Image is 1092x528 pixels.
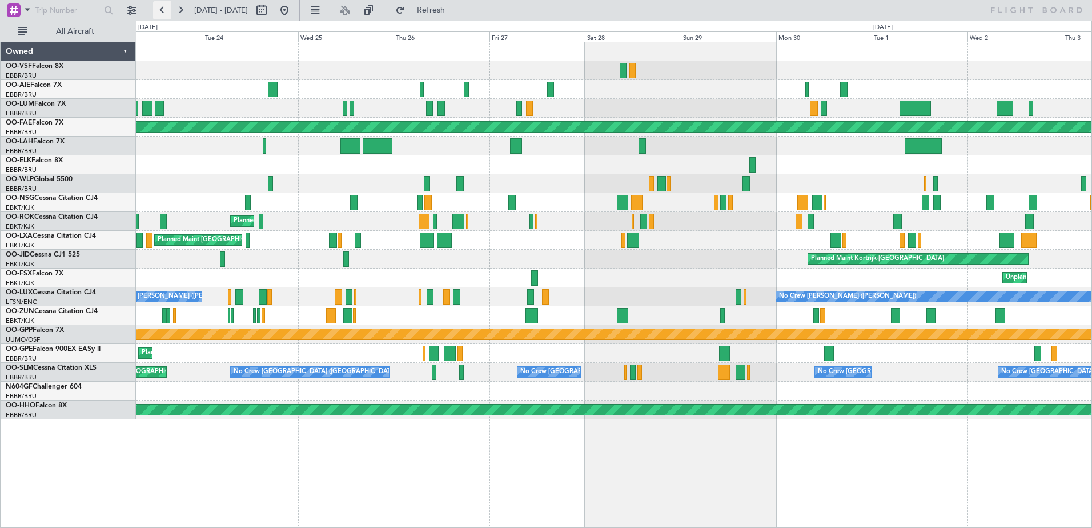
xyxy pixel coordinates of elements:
a: OO-LUXCessna Citation CJ4 [6,289,96,296]
span: OO-LXA [6,233,33,239]
div: No Crew [GEOGRAPHIC_DATA] ([GEOGRAPHIC_DATA] National) [520,363,712,381]
div: Tue 1 [872,31,967,42]
span: OO-SLM [6,365,33,371]
span: OO-LAH [6,138,33,145]
a: EBBR/BRU [6,166,37,174]
span: OO-FAE [6,119,32,126]
input: Trip Number [35,2,101,19]
span: OO-LUM [6,101,34,107]
div: Fri 27 [489,31,585,42]
a: EBBR/BRU [6,71,37,80]
div: No Crew [GEOGRAPHIC_DATA] ([GEOGRAPHIC_DATA] National) [818,363,1009,381]
a: EBKT/KJK [6,222,34,231]
div: Planned Maint Kortrijk-[GEOGRAPHIC_DATA] [234,213,367,230]
a: EBBR/BRU [6,392,37,401]
a: OO-WLPGlobal 5500 [6,176,73,183]
div: Tue 24 [203,31,298,42]
span: OO-AIE [6,82,30,89]
div: Planned Maint [GEOGRAPHIC_DATA] ([GEOGRAPHIC_DATA] National) [142,345,348,362]
a: OO-ZUNCessna Citation CJ4 [6,308,98,315]
div: No Crew [PERSON_NAME] ([PERSON_NAME]) [779,288,916,305]
div: No Crew [GEOGRAPHIC_DATA] ([GEOGRAPHIC_DATA] National) [234,363,425,381]
div: Planned Maint [GEOGRAPHIC_DATA] ([GEOGRAPHIC_DATA]) [158,231,338,249]
a: EBBR/BRU [6,373,37,382]
div: Wed 2 [967,31,1063,42]
span: All Aircraft [30,27,121,35]
a: OO-JIDCessna CJ1 525 [6,251,80,258]
span: Refresh [407,6,455,14]
a: OO-LAHFalcon 7X [6,138,65,145]
button: Refresh [390,1,459,19]
a: OO-ELKFalcon 8X [6,157,63,164]
a: EBBR/BRU [6,147,37,155]
a: OO-LXACessna Citation CJ4 [6,233,96,239]
a: OO-AIEFalcon 7X [6,82,62,89]
a: EBBR/BRU [6,185,37,193]
a: EBBR/BRU [6,90,37,99]
a: OO-ROKCessna Citation CJ4 [6,214,98,221]
a: EBKT/KJK [6,260,34,269]
span: OO-ELK [6,157,31,164]
a: OO-VSFFalcon 8X [6,63,63,70]
span: OO-GPE [6,346,33,353]
a: EBBR/BRU [6,354,37,363]
a: EBBR/BRU [6,128,37,137]
a: EBBR/BRU [6,109,37,118]
a: OO-FSXFalcon 7X [6,270,63,277]
div: [DATE] [873,23,893,33]
span: OO-ROK [6,214,34,221]
span: [DATE] - [DATE] [194,5,248,15]
a: OO-NSGCessna Citation CJ4 [6,195,98,202]
span: OO-LUX [6,289,33,296]
a: OO-GPPFalcon 7X [6,327,64,334]
div: Mon 23 [107,31,202,42]
div: Thu 26 [394,31,489,42]
a: EBKT/KJK [6,203,34,212]
div: No Crew [PERSON_NAME] ([PERSON_NAME]) [110,288,247,305]
a: OO-FAEFalcon 7X [6,119,63,126]
a: OO-HHOFalcon 8X [6,402,67,409]
span: OO-WLP [6,176,34,183]
span: OO-VSF [6,63,32,70]
div: Planned Maint Kortrijk-[GEOGRAPHIC_DATA] [811,250,944,267]
a: EBKT/KJK [6,317,34,325]
span: OO-HHO [6,402,35,409]
span: OO-FSX [6,270,32,277]
button: All Aircraft [13,22,124,41]
a: EBKT/KJK [6,241,34,250]
a: OO-SLMCessna Citation XLS [6,365,97,371]
a: OO-GPEFalcon 900EX EASy II [6,346,101,353]
div: Sun 29 [681,31,776,42]
a: OO-LUMFalcon 7X [6,101,66,107]
span: N604GF [6,383,33,390]
div: Mon 30 [776,31,872,42]
span: OO-ZUN [6,308,34,315]
div: Wed 25 [298,31,394,42]
span: OO-GPP [6,327,33,334]
span: OO-NSG [6,195,34,202]
a: UUMO/OSF [6,335,40,344]
div: [DATE] [138,23,158,33]
a: EBKT/KJK [6,279,34,287]
span: OO-JID [6,251,30,258]
a: LFSN/ENC [6,298,37,306]
a: N604GFChallenger 604 [6,383,82,390]
a: EBBR/BRU [6,411,37,419]
div: Sat 28 [585,31,680,42]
